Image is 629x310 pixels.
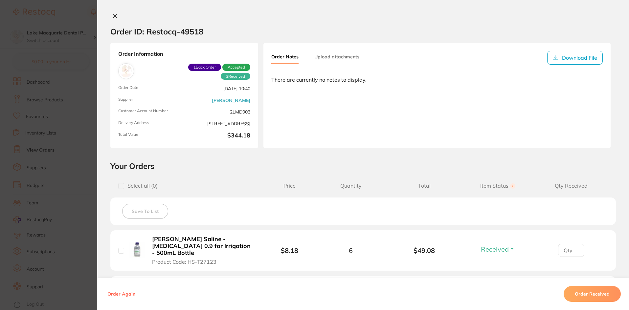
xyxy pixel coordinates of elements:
span: [DATE] 10:40 [187,85,250,92]
b: [PERSON_NAME] Saline - [MEDICAL_DATA] 0.9 for Irrigation - 500mL Bottle [152,236,254,256]
b: $49.08 [388,247,461,254]
strong: Order Information [118,51,250,58]
a: [PERSON_NAME] [212,98,250,103]
span: Total [388,183,461,189]
button: Save To List [122,204,168,219]
h2: Order ID: Restocq- 49518 [110,27,203,36]
img: Henry Schein Saline - Sodium Chloride 0.9 for Irrigation - 500mL Bottle [129,242,145,258]
img: Henry Schein Halas [120,65,132,77]
div: There are currently no notes to display. [271,77,603,83]
span: Quantity [314,183,388,189]
span: Customer Account Number [118,109,182,115]
b: $344.18 [187,132,250,140]
span: 2LMD003 [187,109,250,115]
button: Received [479,245,517,253]
button: Download File [547,51,603,65]
span: 6 [349,247,353,254]
b: $8.18 [281,246,298,255]
span: Total Value [118,132,182,140]
span: Order Date [118,85,182,92]
input: Qty [558,244,584,257]
span: Select all ( 0 ) [124,183,158,189]
span: Price [265,183,314,189]
button: Order Notes [271,51,299,64]
span: Item Status [461,183,535,189]
span: Received [221,73,250,80]
span: Product Code: HS-T27123 [152,259,216,265]
span: Accepted [222,64,250,71]
button: Order Again [105,291,137,297]
h2: Your Orders [110,161,616,171]
button: [PERSON_NAME] Saline - [MEDICAL_DATA] 0.9 for Irrigation - 500mL Bottle Product Code: HS-T27123 [150,236,256,265]
span: Supplier [118,97,182,104]
span: Delivery Address [118,120,182,127]
span: Received [481,245,509,253]
span: Back orders [188,64,221,71]
button: Order Received [564,286,621,302]
span: Qty Received [534,183,608,189]
button: Upload attachments [314,51,359,63]
span: [STREET_ADDRESS] [187,120,250,127]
